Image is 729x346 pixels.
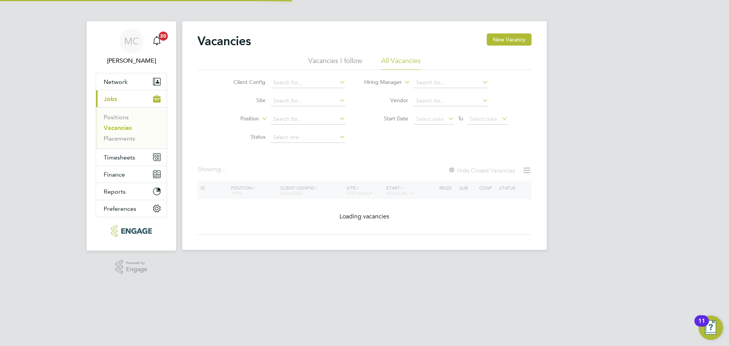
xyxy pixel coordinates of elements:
label: Position [215,115,259,123]
span: MC [124,36,139,46]
a: Vacancies [104,124,132,131]
button: Open Resource Center, 11 new notifications [699,316,723,340]
span: ... [221,166,226,173]
span: To [456,114,465,123]
input: Select one [271,132,346,143]
button: Reports [96,183,167,200]
label: Start Date [364,115,408,122]
a: Placements [104,135,135,142]
label: Client Config [222,79,265,85]
div: Jobs [96,107,167,149]
span: Preferences [104,205,136,212]
button: Network [96,73,167,90]
span: Reports [104,188,126,195]
input: Search for... [413,77,488,88]
h2: Vacancies [197,33,251,49]
span: Jobs [104,95,117,103]
li: All Vacancies [381,56,421,70]
label: Status [222,133,265,140]
label: Hiring Manager [358,79,402,86]
a: Go to home page [96,225,167,237]
nav: Main navigation [87,21,176,251]
button: Finance [96,166,167,183]
span: Powered by [126,260,147,266]
button: New Vacancy [487,33,532,46]
label: Hide Closed Vacancies [448,167,515,174]
label: Site [222,97,265,104]
span: Select date [416,115,443,122]
input: Search for... [271,96,346,106]
button: Jobs [96,90,167,107]
a: Positions [104,114,129,121]
img: xede-logo-retina.png [111,225,151,237]
input: Search for... [413,96,488,106]
span: 20 [159,32,168,41]
li: Vacancies I follow [308,56,362,70]
a: Powered byEngage [115,260,148,274]
button: Timesheets [96,149,167,166]
div: Showing [197,166,227,174]
span: Timesheets [104,154,135,161]
a: MC[PERSON_NAME] [96,29,167,65]
label: Vendor [364,97,408,104]
div: 11 [698,321,705,331]
span: Finance [104,171,125,178]
input: Search for... [271,77,346,88]
span: Mark Carter [96,56,167,65]
span: Engage [126,266,147,273]
span: Network [104,78,128,85]
input: Search for... [271,114,346,125]
span: Select date [470,115,497,122]
button: Preferences [96,200,167,217]
a: 20 [149,29,164,53]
